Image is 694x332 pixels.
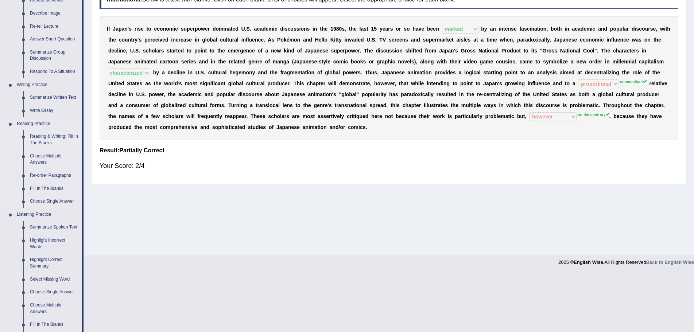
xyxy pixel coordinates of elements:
[210,37,213,43] b: b
[503,26,505,32] b: t
[137,37,139,43] b: '
[392,37,395,43] b: c
[290,37,294,43] b: m
[133,37,135,43] b: r
[301,26,304,32] b: o
[554,26,557,32] b: o
[309,37,312,43] b: d
[337,37,339,43] b: t
[446,37,449,43] b: k
[323,37,324,43] b: l
[395,37,396,43] b: r
[586,26,591,32] b: m
[484,26,487,32] b: y
[296,26,299,32] b: s
[616,26,620,32] b: p
[437,37,441,43] b: m
[623,26,624,32] b: l
[361,26,364,32] b: a
[255,37,258,43] b: n
[268,26,273,32] b: m
[287,37,290,43] b: é
[169,26,174,32] b: m
[521,26,524,32] b: a
[339,26,342,32] b: 0
[277,37,280,43] b: P
[248,37,249,43] b: l
[27,46,82,65] a: Summarize Group Discussion
[358,37,361,43] b: e
[350,26,354,32] b: h
[202,37,205,43] b: g
[261,37,264,43] b: e
[223,37,226,43] b: u
[364,26,367,32] b: s
[414,37,417,43] b: n
[237,37,239,43] b: l
[183,37,186,43] b: a
[27,130,82,149] a: Reading & Writing: Fill In The Blanks
[285,26,288,32] b: s
[271,37,274,43] b: s
[452,37,454,43] b: t
[646,259,694,265] a: Back to English Wise
[456,37,459,43] b: a
[254,26,257,32] b: a
[383,26,385,32] b: e
[27,221,82,234] a: Summarize Spoken Text
[172,37,176,43] b: n
[250,26,251,32] b: .
[13,78,82,91] a: Writing Practice
[181,26,184,32] b: s
[263,26,266,32] b: d
[147,26,148,32] b: t
[319,37,322,43] b: e
[427,26,430,32] b: b
[566,26,569,32] b: n
[216,26,219,32] b: o
[430,26,433,32] b: e
[399,26,401,32] b: r
[280,26,283,32] b: d
[107,26,108,32] b: I
[275,26,278,32] b: c
[27,299,82,318] a: Choose Multiple Answers
[432,37,435,43] b: e
[490,26,493,32] b: a
[559,26,562,32] b: h
[27,273,82,286] a: Select Missing Word
[241,26,245,32] b: U
[426,37,429,43] b: u
[195,26,198,32] b: p
[166,26,169,32] b: o
[656,26,657,32] b: ,
[524,26,527,32] b: s
[330,37,334,43] b: K
[241,37,243,43] b: i
[232,37,234,43] b: r
[374,26,377,32] b: 5
[303,37,306,43] b: a
[157,26,160,32] b: c
[148,37,151,43] b: e
[181,37,183,43] b: e
[225,26,228,32] b: n
[583,26,586,32] b: e
[216,37,217,43] b: l
[226,37,228,43] b: l
[165,37,168,43] b: d
[304,26,307,32] b: n
[433,26,436,32] b: e
[416,26,419,32] b: a
[650,26,653,32] b: s
[388,26,390,32] b: r
[330,26,333,32] b: 1
[530,26,531,32] b: i
[322,26,325,32] b: h
[367,37,370,43] b: U
[519,26,521,32] b: f
[627,26,629,32] b: r
[379,37,383,43] b: T
[110,37,113,43] b: h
